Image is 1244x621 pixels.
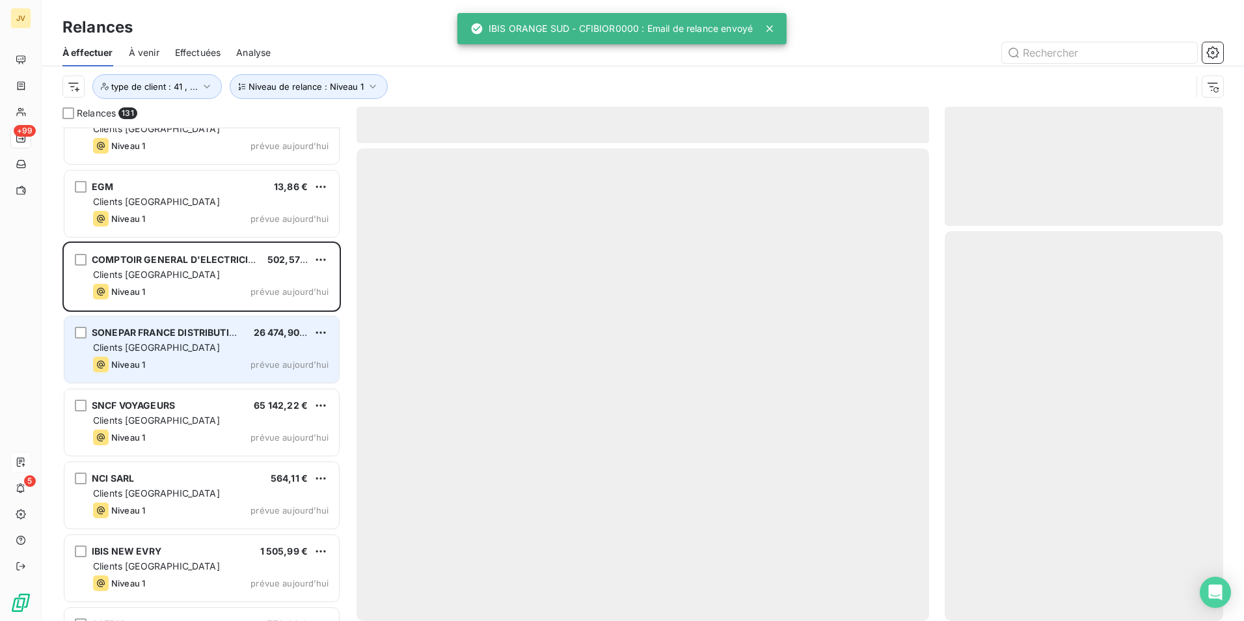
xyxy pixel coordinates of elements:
[92,473,134,484] span: NCI SARL
[111,214,145,224] span: Niveau 1
[254,327,308,338] span: 26 474,90 €
[250,432,329,443] span: prévue aujourd’hui
[92,74,222,99] button: type de client : 41 , ...
[175,46,221,59] span: Effectuées
[62,46,113,59] span: À effectuer
[92,181,113,192] span: EGM
[93,196,220,207] span: Clients [GEOGRAPHIC_DATA]
[111,81,198,92] span: type de client : 41 , ...
[250,359,329,370] span: prévue aujourd’hui
[62,16,133,39] h3: Relances
[111,432,145,443] span: Niveau 1
[250,505,329,516] span: prévue aujourd’hui
[111,578,145,588] span: Niveau 1
[271,473,308,484] span: 564,11 €
[10,8,31,29] div: JV
[250,141,329,151] span: prévue aujourd’hui
[92,327,243,338] span: SONEPAR FRANCE DISTRIBUTION
[1200,577,1231,608] div: Open Intercom Messenger
[92,545,161,557] span: IBIS NEW EVRY
[93,415,220,426] span: Clients [GEOGRAPHIC_DATA]
[129,46,159,59] span: À venir
[250,214,329,224] span: prévue aujourd’hui
[230,74,388,99] button: Niveau de relance : Niveau 1
[267,254,308,265] span: 502,57 €
[236,46,271,59] span: Analyse
[77,107,116,120] span: Relances
[93,342,220,353] span: Clients [GEOGRAPHIC_DATA]
[10,592,31,613] img: Logo LeanPay
[92,254,260,265] span: COMPTOIR GENERAL D'ELECTRICITE
[111,505,145,516] span: Niveau 1
[1002,42,1197,63] input: Rechercher
[93,269,220,280] span: Clients [GEOGRAPHIC_DATA]
[470,17,753,40] div: IBIS ORANGE SUD - CFIBIOR0000 : Email de relance envoyé
[249,81,364,92] span: Niveau de relance : Niveau 1
[250,578,329,588] span: prévue aujourd’hui
[111,359,145,370] span: Niveau 1
[93,560,220,572] span: Clients [GEOGRAPHIC_DATA]
[274,181,308,192] span: 13,86 €
[24,475,36,487] span: 5
[92,400,175,411] span: SNCF VOYAGEURS
[62,128,341,621] div: grid
[118,107,137,119] span: 131
[93,488,220,499] span: Clients [GEOGRAPHIC_DATA]
[254,400,308,411] span: 65 142,22 €
[260,545,308,557] span: 1 505,99 €
[14,125,36,137] span: +99
[111,286,145,297] span: Niveau 1
[250,286,329,297] span: prévue aujourd’hui
[111,141,145,151] span: Niveau 1
[93,123,220,134] span: Clients [GEOGRAPHIC_DATA]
